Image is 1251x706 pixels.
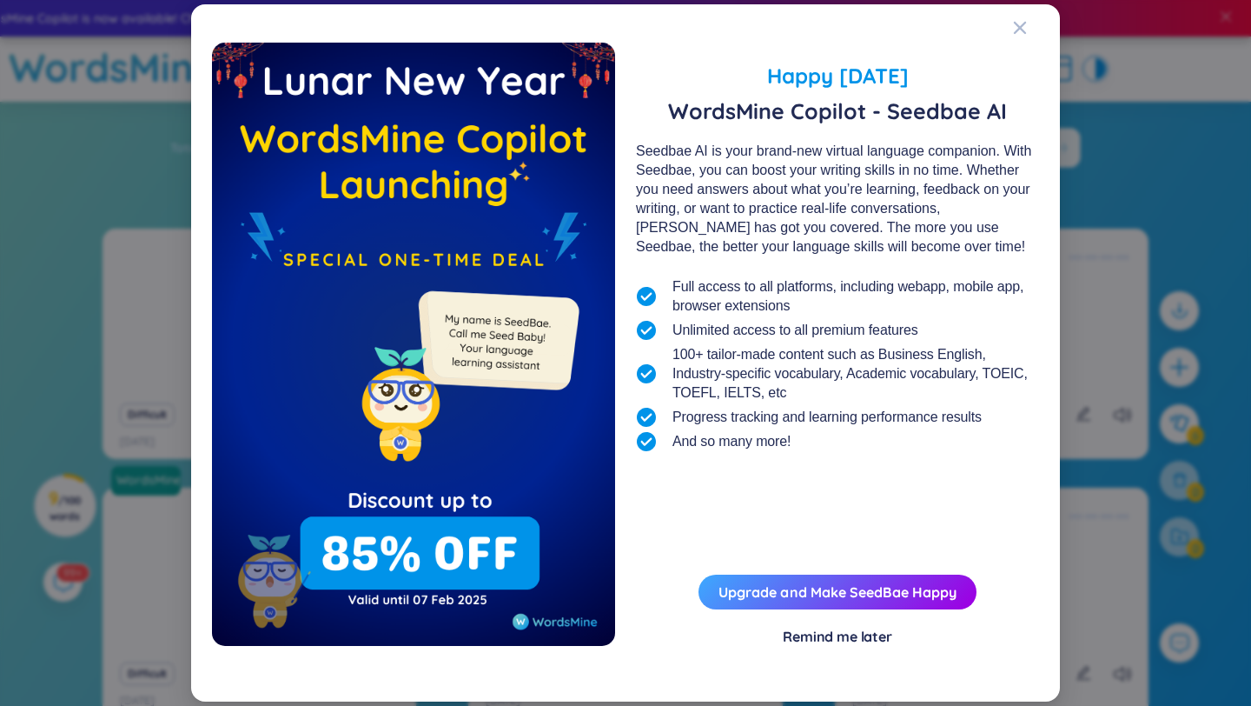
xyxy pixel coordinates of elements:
span: WordsMine Copilot - Seedbae AI [636,98,1039,124]
span: Full access to all platforms, including webapp, mobile app, browser extensions [672,277,1039,316]
button: Upgrade and Make SeedBae Happy [698,575,976,609]
span: Happy [DATE] [636,60,1039,91]
img: minionSeedbaeMessage.35ffe99e.png [410,256,583,429]
div: Remind me later [783,627,892,646]
span: Progress tracking and learning performance results [672,408,982,427]
button: Close [1013,4,1060,51]
span: And so many more! [672,432,791,451]
span: 100+ tailor-made content such as Business English, Industry-specific vocabulary, Academic vocabul... [672,345,1039,403]
div: Seedbae AI is your brand-new virtual language companion. With Seedbae, you can boost your writing... [636,142,1039,256]
span: Unlimited access to all premium features [672,321,918,340]
a: Upgrade and Make SeedBae Happy [718,583,956,601]
img: wmFlashDealEmpty.967f2bab.png [212,43,615,646]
